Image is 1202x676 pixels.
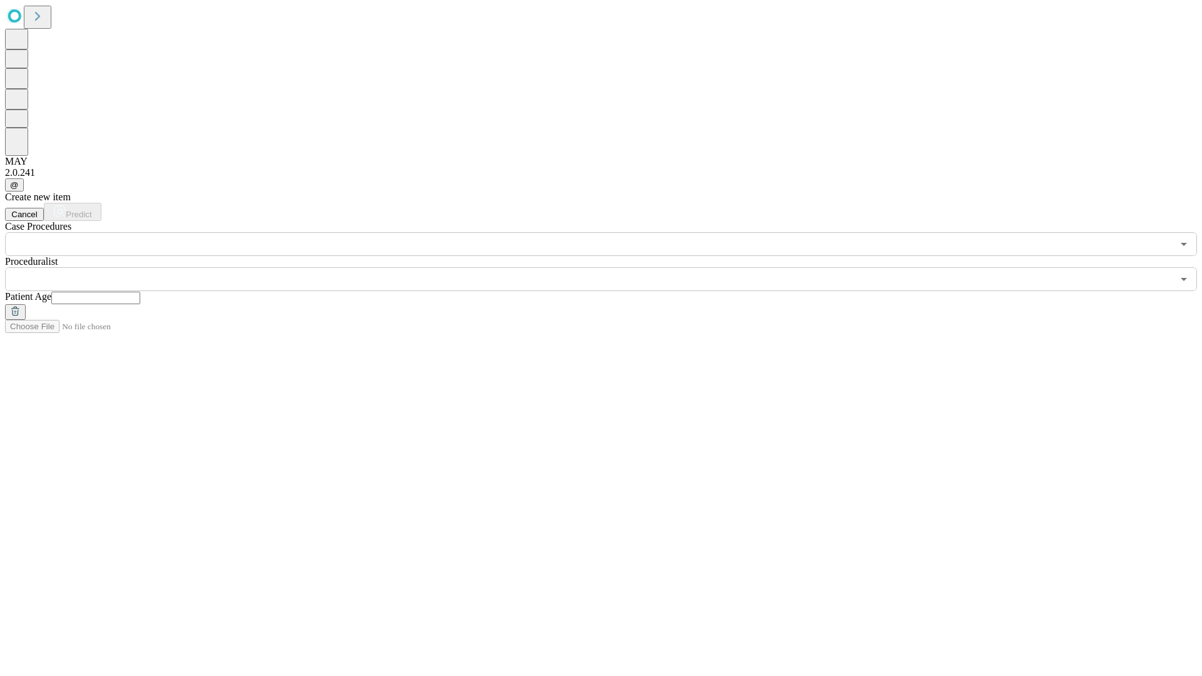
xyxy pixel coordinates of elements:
[5,291,51,302] span: Patient Age
[5,256,58,267] span: Proceduralist
[5,208,44,221] button: Cancel
[5,167,1197,178] div: 2.0.241
[66,210,91,219] span: Predict
[11,210,38,219] span: Cancel
[44,203,101,221] button: Predict
[5,221,71,232] span: Scheduled Procedure
[5,178,24,192] button: @
[10,180,19,190] span: @
[5,192,71,202] span: Create new item
[5,156,1197,167] div: MAY
[1175,270,1193,288] button: Open
[1175,235,1193,253] button: Open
